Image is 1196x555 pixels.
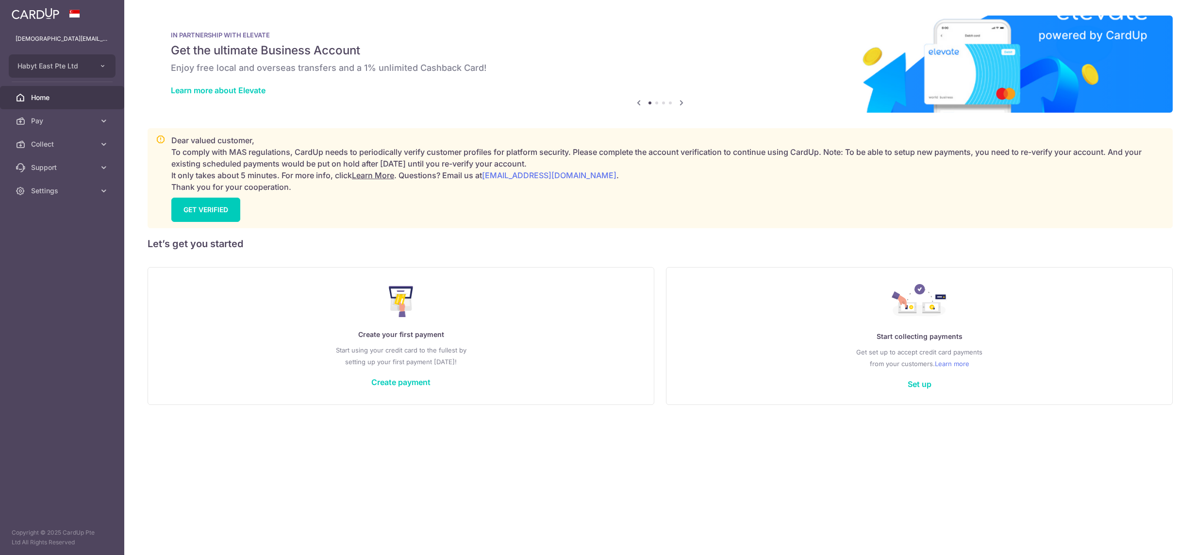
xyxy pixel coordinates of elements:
[908,379,931,389] a: Set up
[148,16,1173,113] img: Renovation banner
[31,93,95,102] span: Home
[171,85,266,95] a: Learn more about Elevate
[686,331,1153,342] p: Start collecting payments
[31,139,95,149] span: Collect
[171,62,1149,74] h6: Enjoy free local and overseas transfers and a 1% unlimited Cashback Card!
[171,198,240,222] a: GET VERIFIED
[352,170,394,180] a: Learn More
[148,236,1173,252] h5: Let’s get you started
[482,170,616,180] a: [EMAIL_ADDRESS][DOMAIN_NAME]
[686,346,1153,370] p: Get set up to accept credit card payments from your customers.
[371,377,431,387] a: Create payment
[892,284,947,319] img: Collect Payment
[16,34,109,44] p: [DEMOGRAPHIC_DATA][EMAIL_ADDRESS][DOMAIN_NAME]
[935,358,969,370] a: Learn more
[17,61,89,71] span: Habyt East Pte Ltd
[12,8,59,19] img: CardUp
[171,43,1149,58] h5: Get the ultimate Business Account
[171,31,1149,39] p: IN PARTNERSHIP WITH ELEVATE
[389,286,414,317] img: Make Payment
[167,344,634,368] p: Start using your credit card to the fullest by setting up your first payment [DATE]!
[9,54,116,78] button: Habyt East Pte Ltd
[31,116,95,126] span: Pay
[167,329,634,340] p: Create your first payment
[171,135,1164,193] p: Dear valued customer, To comply with MAS regulations, CardUp needs to periodically verify custome...
[31,163,95,172] span: Support
[31,186,95,196] span: Settings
